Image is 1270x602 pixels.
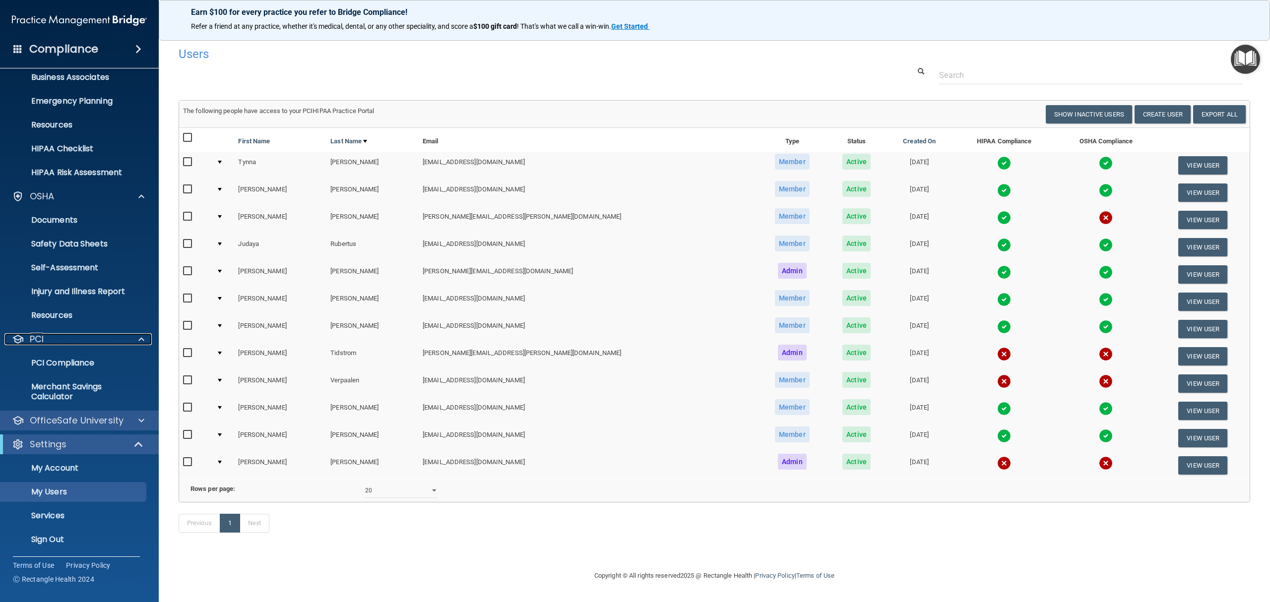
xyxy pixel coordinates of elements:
[1099,156,1113,170] img: tick.e7d51cea.svg
[1099,183,1113,197] img: tick.e7d51cea.svg
[220,514,240,533] a: 1
[6,120,142,130] p: Resources
[1231,45,1260,74] button: Open Resource Center
[191,7,1237,17] p: Earn $100 for every practice you refer to Bridge Compliance!
[1099,265,1113,279] img: tick.e7d51cea.svg
[1099,456,1113,470] img: cross.ca9f0e7f.svg
[997,265,1011,279] img: tick.e7d51cea.svg
[517,22,611,30] span: ! That's what we call a win-win.
[778,454,807,470] span: Admin
[326,206,419,234] td: [PERSON_NAME]
[1178,238,1227,256] button: View User
[1178,293,1227,311] button: View User
[842,236,871,251] span: Active
[419,343,758,370] td: [PERSON_NAME][EMAIL_ADDRESS][PERSON_NAME][DOMAIN_NAME]
[240,514,269,533] a: Next
[997,402,1011,416] img: tick.e7d51cea.svg
[1178,429,1227,447] button: View User
[30,415,124,426] p: OfficeSafe University
[533,560,895,592] div: Copyright © All rights reserved 2025 @ Rectangle Health | |
[6,239,142,249] p: Safety Data Sheets
[6,168,142,178] p: HIPAA Risk Assessment
[1056,128,1156,152] th: OSHA Compliance
[842,426,871,442] span: Active
[12,438,144,450] a: Settings
[1193,105,1246,123] a: Export All
[179,48,798,60] h4: Users
[886,206,952,234] td: [DATE]
[6,263,142,273] p: Self-Assessment
[778,345,807,361] span: Admin
[1178,402,1227,420] button: View User
[191,22,473,30] span: Refer a friend at any practice, whether it's medical, dental, or any other speciality, and score a
[842,372,871,388] span: Active
[12,415,144,426] a: OfficeSafe University
[1178,347,1227,365] button: View User
[1178,374,1227,393] button: View User
[29,42,98,56] h4: Compliance
[12,333,144,345] a: PCI
[326,397,419,424] td: [PERSON_NAME]
[842,290,871,306] span: Active
[775,208,810,224] span: Member
[419,128,758,152] th: Email
[997,374,1011,388] img: cross.ca9f0e7f.svg
[1135,105,1191,123] button: Create User
[842,154,871,170] span: Active
[419,315,758,343] td: [EMAIL_ADDRESS][DOMAIN_NAME]
[775,236,810,251] span: Member
[6,287,142,297] p: Injury and Illness Report
[234,370,326,397] td: [PERSON_NAME]
[6,310,142,320] p: Resources
[842,345,871,361] span: Active
[326,343,419,370] td: Tidstrom
[1099,402,1113,416] img: tick.e7d51cea.svg
[1099,211,1113,225] img: cross.ca9f0e7f.svg
[6,358,142,368] p: PCI Compliance
[886,397,952,424] td: [DATE]
[953,128,1056,152] th: HIPAA Compliance
[326,152,419,179] td: [PERSON_NAME]
[30,190,55,202] p: OSHA
[1178,265,1227,284] button: View User
[796,572,834,579] a: Terms of Use
[234,152,326,179] td: Tynna
[842,317,871,333] span: Active
[775,181,810,197] span: Member
[997,293,1011,306] img: tick.e7d51cea.svg
[234,261,326,288] td: [PERSON_NAME]
[330,135,367,147] a: Last Name
[886,424,952,452] td: [DATE]
[1178,456,1227,475] button: View User
[886,152,952,179] td: [DATE]
[419,234,758,261] td: [EMAIL_ADDRESS][DOMAIN_NAME]
[30,333,44,345] p: PCI
[758,128,827,152] th: Type
[842,399,871,415] span: Active
[842,454,871,470] span: Active
[1099,320,1113,334] img: tick.e7d51cea.svg
[30,438,66,450] p: Settings
[886,288,952,315] td: [DATE]
[1178,183,1227,202] button: View User
[419,452,758,479] td: [EMAIL_ADDRESS][DOMAIN_NAME]
[755,572,794,579] a: Privacy Policy
[419,424,758,452] td: [EMAIL_ADDRESS][DOMAIN_NAME]
[6,535,142,544] p: Sign Out
[997,183,1011,197] img: tick.e7d51cea.svg
[190,485,235,492] b: Rows per page:
[183,107,375,115] span: The following people have access to your PCIHIPAA Practice Portal
[1178,211,1227,229] button: View User
[6,72,142,82] p: Business Associates
[234,315,326,343] td: [PERSON_NAME]
[419,152,758,179] td: [EMAIL_ADDRESS][DOMAIN_NAME]
[997,429,1011,443] img: tick.e7d51cea.svg
[6,215,142,225] p: Documents
[326,452,419,479] td: [PERSON_NAME]
[234,234,326,261] td: Judaya
[6,463,142,473] p: My Account
[326,315,419,343] td: [PERSON_NAME]
[775,290,810,306] span: Member
[886,315,952,343] td: [DATE]
[886,452,952,479] td: [DATE]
